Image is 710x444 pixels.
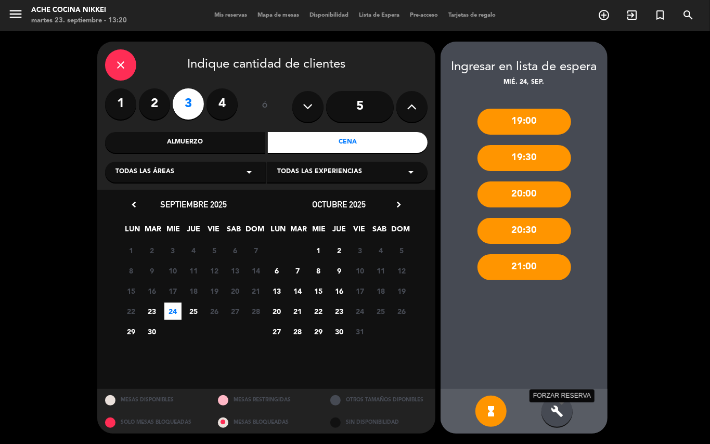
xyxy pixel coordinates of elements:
[246,223,263,240] span: DOM
[123,262,140,279] span: 8
[268,282,286,299] span: 13
[227,242,244,259] span: 6
[372,303,390,320] span: 25
[144,282,161,299] span: 16
[206,242,223,259] span: 5
[477,145,571,171] div: 19:30
[123,282,140,299] span: 15
[310,282,327,299] span: 15
[310,323,327,340] span: 29
[331,323,348,340] span: 30
[268,132,428,153] div: Cena
[123,323,140,340] span: 29
[248,242,265,259] span: 7
[352,303,369,320] span: 24
[310,262,327,279] span: 8
[405,12,443,18] span: Pre-acceso
[210,389,323,411] div: MESAS RESTRINGIDAS
[227,262,244,279] span: 13
[551,405,563,417] i: build
[105,132,265,153] div: Almuerzo
[226,223,243,240] span: SAB
[115,167,174,177] span: Todas las áreas
[393,242,410,259] span: 5
[322,389,435,411] div: OTROS TAMAÑOS DIPONIBLES
[8,6,23,22] i: menu
[114,59,127,71] i: close
[31,16,127,26] div: martes 23. septiembre - 13:20
[185,262,202,279] span: 11
[248,262,265,279] span: 14
[289,262,306,279] span: 7
[268,323,286,340] span: 27
[206,88,238,120] label: 4
[185,223,202,240] span: JUE
[185,303,202,320] span: 25
[270,223,287,240] span: LUN
[477,181,571,207] div: 20:00
[268,303,286,320] span: 20
[206,282,223,299] span: 19
[105,88,136,120] label: 1
[277,167,362,177] span: Todas las experiencias
[145,223,162,240] span: MAR
[354,12,405,18] span: Lista de Espera
[248,282,265,299] span: 21
[331,303,348,320] span: 23
[598,9,610,21] i: add_circle_outline
[248,303,265,320] span: 28
[477,109,571,135] div: 19:00
[289,282,306,299] span: 14
[393,199,404,210] i: chevron_right
[144,323,161,340] span: 30
[164,262,182,279] span: 10
[477,218,571,244] div: 20:30
[322,411,435,434] div: SIN DISPONIBILIDAD
[441,57,608,77] div: Ingresar en lista de espera
[310,242,327,259] span: 1
[289,323,306,340] span: 28
[209,12,252,18] span: Mis reservas
[164,303,182,320] span: 24
[97,389,210,411] div: MESAS DISPONIBLES
[123,242,140,259] span: 1
[530,389,595,402] div: FORZAR RESERVA
[290,223,307,240] span: MAR
[144,242,161,259] span: 2
[626,9,638,21] i: exit_to_app
[164,282,182,299] span: 17
[331,282,348,299] span: 16
[205,223,223,240] span: VIE
[351,223,368,240] span: VIE
[164,242,182,259] span: 3
[372,282,390,299] span: 18
[144,262,161,279] span: 9
[331,262,348,279] span: 9
[352,282,369,299] span: 17
[331,223,348,240] span: JUE
[352,242,369,259] span: 3
[441,77,608,88] div: mié. 24, sep.
[206,303,223,320] span: 26
[248,88,282,125] div: ó
[372,262,390,279] span: 11
[227,303,244,320] span: 27
[304,12,354,18] span: Disponibilidad
[405,166,417,178] i: arrow_drop_down
[443,12,501,18] span: Tarjetas de regalo
[123,303,140,320] span: 22
[105,49,428,81] div: Indique cantidad de clientes
[371,223,389,240] span: SAB
[31,5,127,16] div: Ache Cocina Nikkei
[8,6,23,25] button: menu
[485,405,497,417] i: hourglass_full
[372,242,390,259] span: 4
[352,323,369,340] span: 31
[682,9,694,21] i: search
[185,242,202,259] span: 4
[331,242,348,259] span: 2
[210,411,323,434] div: MESAS BLOQUEADAS
[310,303,327,320] span: 22
[392,223,409,240] span: DOM
[206,262,223,279] span: 12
